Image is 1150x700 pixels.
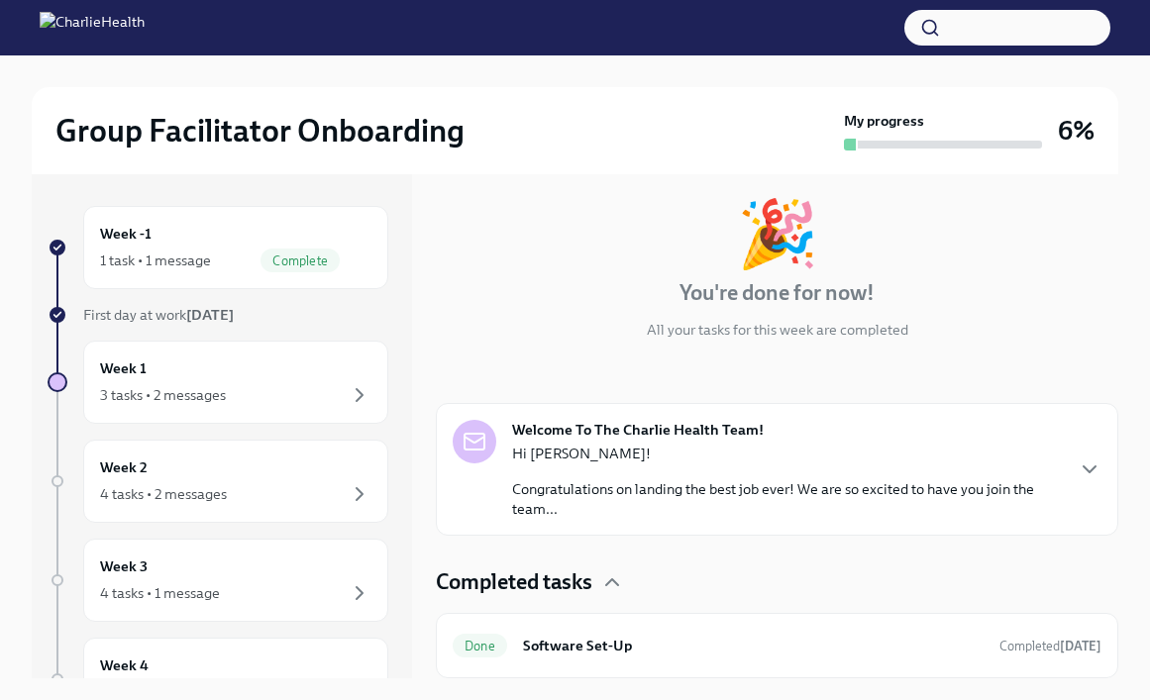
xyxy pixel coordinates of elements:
[186,306,234,324] strong: [DATE]
[83,306,234,324] span: First day at work
[48,206,388,289] a: Week -11 task • 1 messageComplete
[55,111,465,150] h2: Group Facilitator Onboarding
[48,539,388,622] a: Week 34 tasks • 1 message
[48,440,388,523] a: Week 24 tasks • 2 messages
[523,635,984,656] h6: Software Set-Up
[512,444,1062,463] p: Hi [PERSON_NAME]!
[100,357,147,379] h6: Week 1
[512,479,1062,519] p: Congratulations on landing the best job ever! We are so excited to have you join the team...
[436,567,592,597] h4: Completed tasks
[48,305,388,325] a: First day at work[DATE]
[100,385,226,405] div: 3 tasks • 2 messages
[100,583,220,603] div: 4 tasks • 1 message
[453,639,507,653] span: Done
[100,484,227,504] div: 4 tasks • 2 messages
[436,567,1118,597] div: Completed tasks
[261,253,340,268] span: Complete
[100,223,152,245] h6: Week -1
[737,201,818,266] div: 🎉
[48,341,388,424] a: Week 13 tasks • 2 messages
[100,456,148,478] h6: Week 2
[40,12,145,44] img: CharlieHealth
[100,654,149,676] h6: Week 4
[512,420,764,440] strong: Welcome To The Charlie Health Team!
[100,555,148,577] h6: Week 3
[453,630,1101,661] a: DoneSoftware Set-UpCompleted[DATE]
[1058,113,1095,149] h3: 6%
[844,111,924,131] strong: My progress
[647,320,908,340] p: All your tasks for this week are completed
[680,278,875,308] h4: You're done for now!
[999,637,1101,655] span: September 25th, 2025 22:14
[100,250,211,270] div: 1 task • 1 message
[1060,639,1101,653] strong: [DATE]
[999,639,1101,653] span: Completed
